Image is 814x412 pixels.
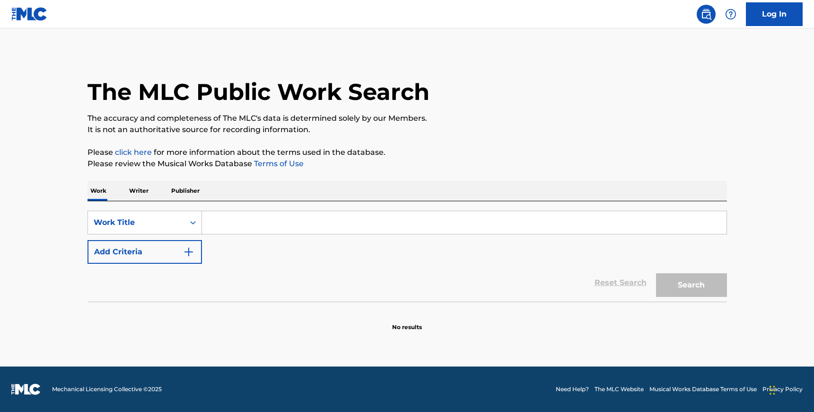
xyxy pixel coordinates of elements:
p: The accuracy and completeness of The MLC's data is determined solely by our Members. [88,113,727,124]
button: Add Criteria [88,240,202,264]
a: Log In [746,2,803,26]
img: logo [11,384,41,395]
a: Public Search [697,5,716,24]
div: Drag [770,376,775,404]
img: search [700,9,712,20]
a: click here [115,148,152,157]
div: Work Title [94,217,179,228]
a: Need Help? [556,385,589,394]
p: Writer [126,181,151,201]
p: It is not an authoritative source for recording information. [88,124,727,135]
p: Work [88,181,109,201]
p: Please review the Musical Works Database [88,158,727,170]
img: MLC Logo [11,7,48,21]
p: Please for more information about the terms used in the database. [88,147,727,158]
p: Publisher [168,181,202,201]
h1: The MLC Public Work Search [88,78,429,106]
a: Musical Works Database Terms of Use [649,385,757,394]
img: help [725,9,736,20]
p: No results [392,312,422,331]
img: 9d2ae6d4665cec9f34b9.svg [183,246,194,258]
a: Terms of Use [252,159,304,168]
a: Privacy Policy [762,385,803,394]
span: Mechanical Licensing Collective © 2025 [52,385,162,394]
form: Search Form [88,211,727,302]
a: The MLC Website [595,385,644,394]
iframe: Chat Widget [767,367,814,412]
div: Help [721,5,740,24]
